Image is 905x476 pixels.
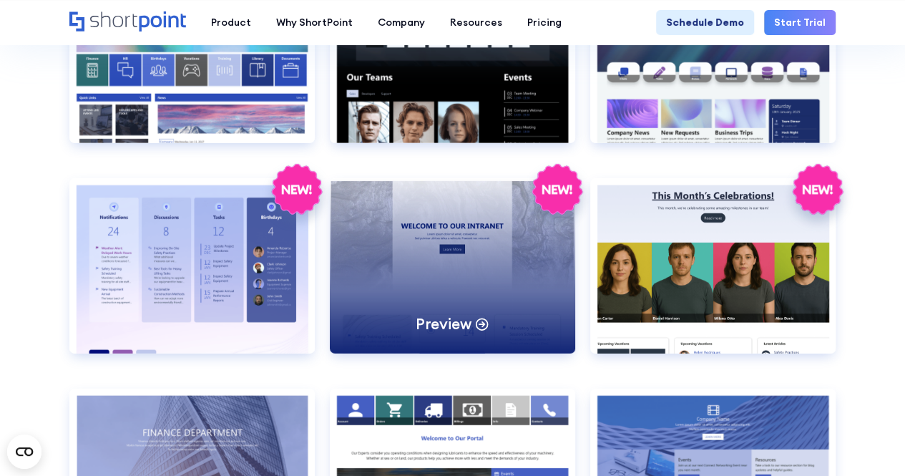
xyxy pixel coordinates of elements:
[276,15,353,30] div: Why ShortPoint
[365,10,437,35] a: Company
[764,10,836,35] a: Start Trial
[656,10,754,35] a: Schedule Demo
[416,314,471,334] p: Preview
[211,15,251,30] div: Product
[590,178,836,374] a: HR 9
[69,178,315,374] a: HR 7
[69,11,186,33] a: Home
[7,434,41,469] button: Open CMP widget
[514,10,574,35] a: Pricing
[198,10,263,35] a: Product
[833,407,905,476] iframe: Chat Widget
[263,10,365,35] a: Why ShortPoint
[378,15,425,30] div: Company
[437,10,514,35] a: Resources
[450,15,502,30] div: Resources
[527,15,562,30] div: Pricing
[330,178,575,374] a: HR 8Preview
